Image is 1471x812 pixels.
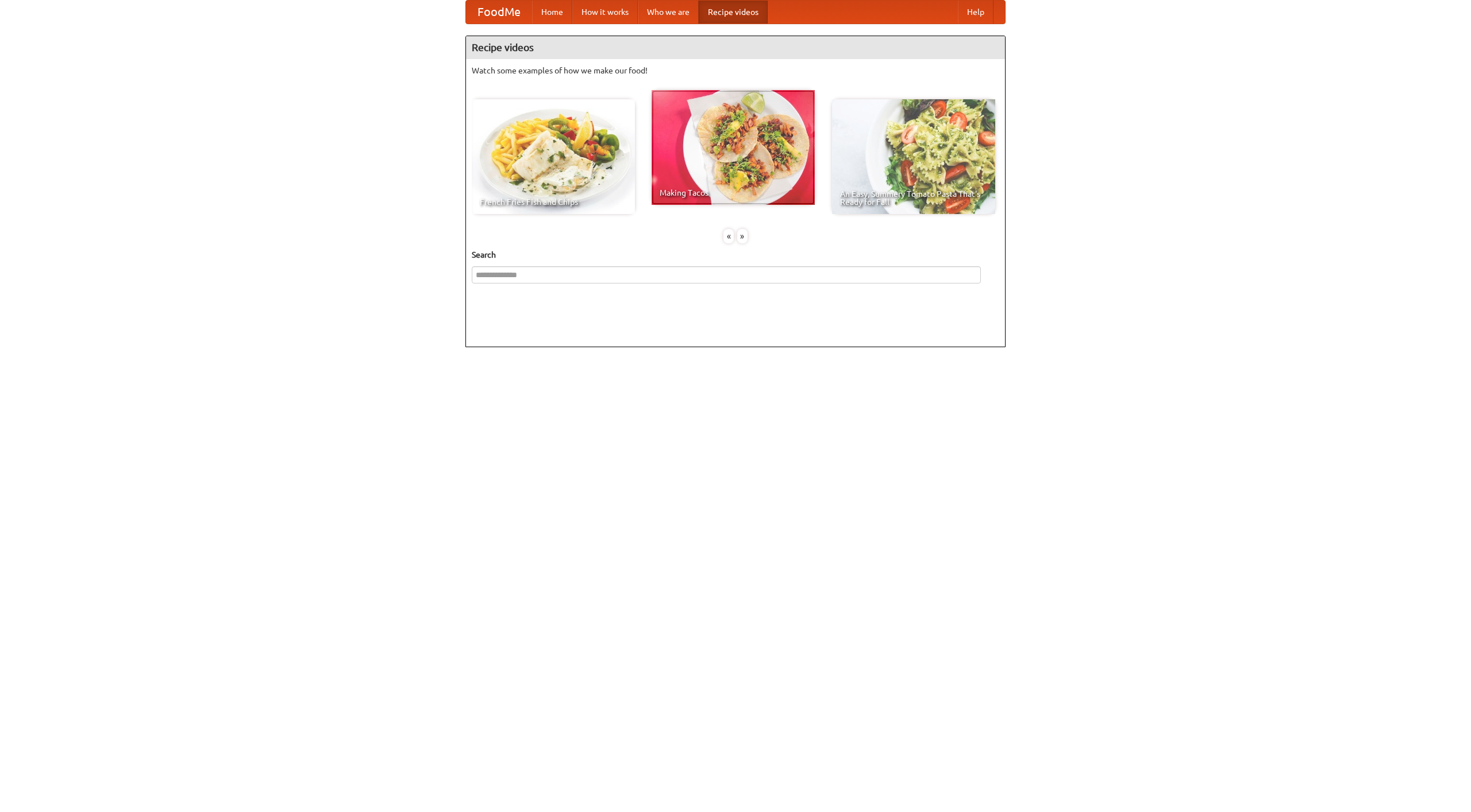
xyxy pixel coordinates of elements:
[572,1,638,24] a: How it works
[652,90,815,205] a: Making Tacos
[532,1,572,24] a: Home
[660,189,807,197] span: Making Tacos
[466,36,1005,59] h4: Recipe videos
[472,99,635,214] a: French Fries Fish and Chips
[466,1,532,24] a: FoodMe
[699,1,768,24] a: Recipe videos
[723,229,734,243] div: «
[958,1,993,24] a: Help
[832,99,995,214] a: An Easy, Summery Tomato Pasta That's Ready for Fall
[480,198,627,206] span: French Fries Fish and Chips
[472,65,999,76] p: Watch some examples of how we make our food!
[840,190,987,206] span: An Easy, Summery Tomato Pasta That's Ready for Fall
[472,249,999,261] h5: Search
[737,229,748,243] div: »
[638,1,699,24] a: Who we are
